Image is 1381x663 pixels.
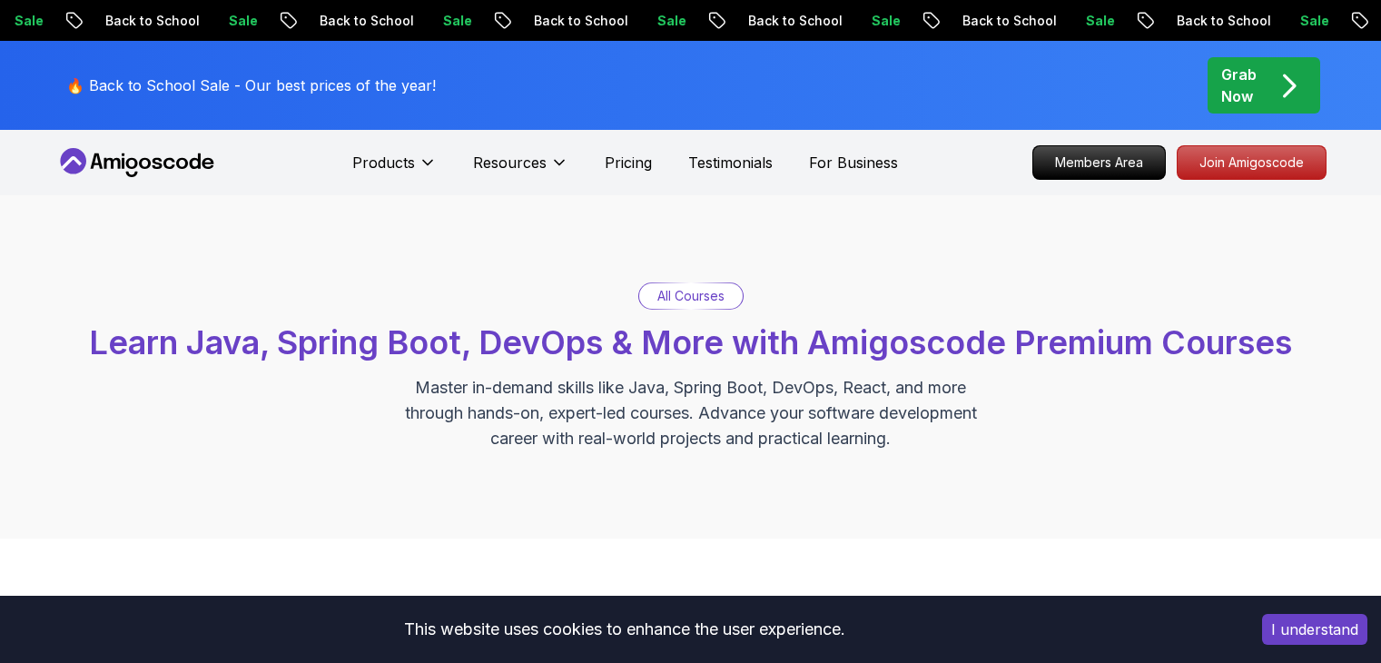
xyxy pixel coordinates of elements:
[308,12,366,30] p: Sale
[1178,146,1326,179] p: Join Amigoscode
[399,12,522,30] p: Back to School
[473,152,568,188] button: Resources
[1165,12,1223,30] p: Sale
[1041,12,1165,30] p: Back to School
[66,74,436,96] p: 🔥 Back to School Sale - Our best prices of the year!
[736,12,794,30] p: Sale
[184,12,308,30] p: Back to School
[522,12,580,30] p: Sale
[352,152,437,188] button: Products
[1262,614,1367,645] button: Accept cookies
[1221,64,1257,107] p: Grab Now
[1033,146,1165,179] p: Members Area
[827,12,951,30] p: Back to School
[14,609,1235,649] div: This website uses cookies to enhance the user experience.
[94,12,152,30] p: Sale
[352,152,415,173] p: Products
[1032,145,1166,180] a: Members Area
[1177,145,1327,180] a: Join Amigoscode
[951,12,1009,30] p: Sale
[688,152,773,173] a: Testimonials
[89,322,1292,362] span: Learn Java, Spring Boot, DevOps & More with Amigoscode Premium Courses
[1256,12,1379,30] p: Back to School
[473,152,547,173] p: Resources
[809,152,898,173] a: For Business
[657,287,725,305] p: All Courses
[613,12,736,30] p: Back to School
[386,375,996,451] p: Master in-demand skills like Java, Spring Boot, DevOps, React, and more through hands-on, expert-...
[605,152,652,173] a: Pricing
